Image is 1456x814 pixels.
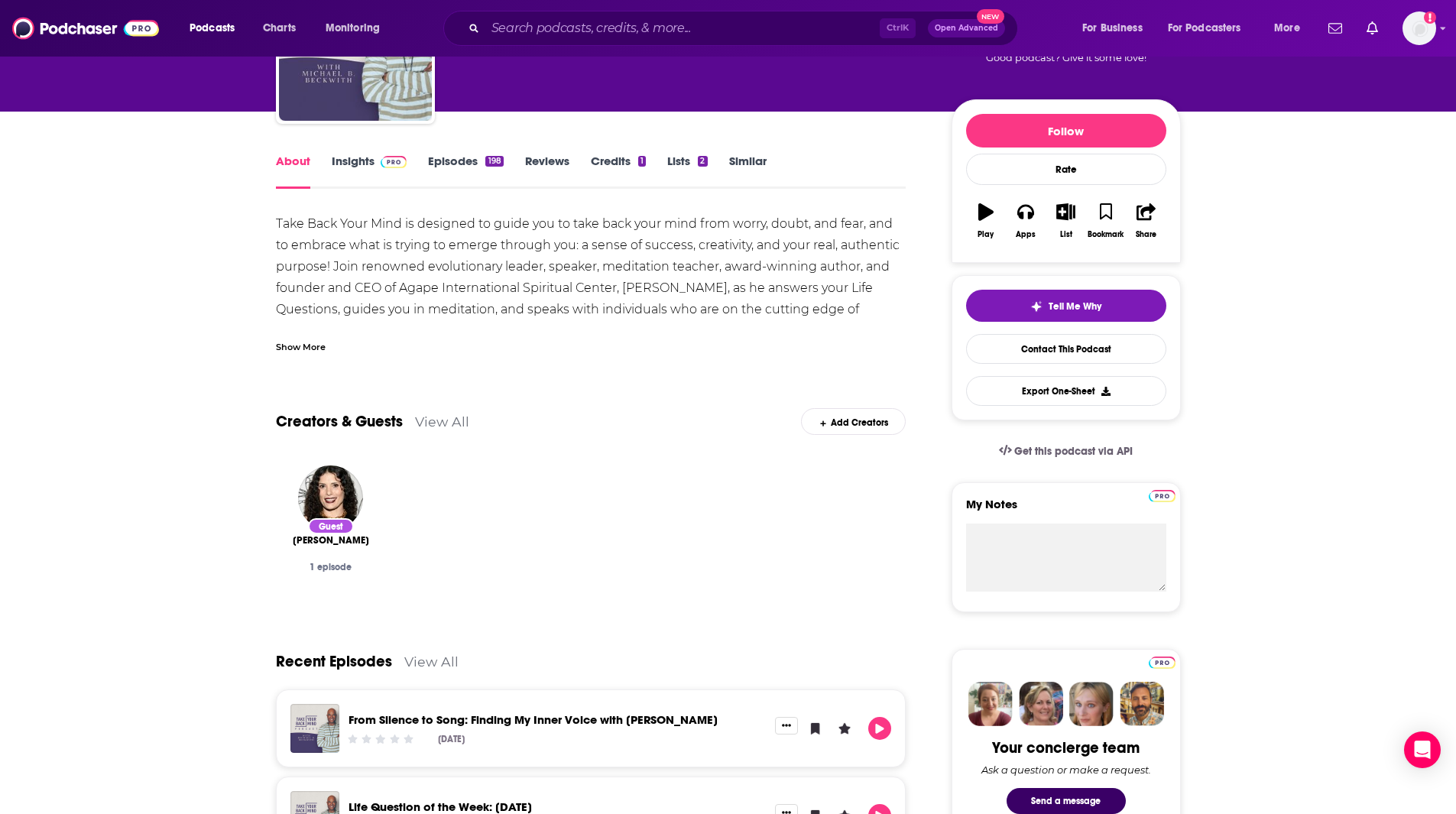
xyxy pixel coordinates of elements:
[935,24,998,32] span: Open Advanced
[1072,16,1162,41] button: open menu
[485,16,880,41] input: Search podcasts, credits, & more...
[1168,18,1241,39] span: For Podcasters
[801,408,906,435] div: Add Creators
[12,14,159,43] img: Podchaser - Follow, Share and Rate Podcasts
[667,154,707,189] a: Lists2
[775,717,798,734] button: Show More Button
[1158,16,1263,41] button: open menu
[326,18,380,39] span: Monitoring
[1082,18,1143,39] span: For Business
[345,734,415,745] div: Community Rating: 0 out of 5
[293,534,369,546] span: [PERSON_NAME]
[966,497,1166,524] label: My Notes
[1030,300,1043,313] img: tell me why sparkle
[263,18,296,39] span: Charts
[977,9,1004,24] span: New
[428,154,503,189] a: Episodes198
[276,652,392,671] a: Recent Episodes
[992,738,1140,757] div: Your concierge team
[966,154,1166,185] div: Rate
[1404,731,1441,768] div: Open Intercom Messenger
[1007,788,1126,814] button: Send a message
[638,156,646,167] div: 1
[986,52,1146,63] span: Good podcast? Give it some love!
[1424,11,1436,24] svg: Add a profile image
[485,156,503,167] div: 198
[1149,657,1176,669] img: Podchaser Pro
[381,156,407,168] img: Podchaser Pro
[1060,230,1072,239] div: List
[458,11,1033,46] div: Search podcasts, credits, & more...
[276,213,906,384] div: Take Back Your Mind is designed to guide you to take back your mind from worry, doubt, and fear, ...
[293,534,369,546] a: Chani Nicholas
[868,717,891,740] button: Play
[1049,300,1101,313] span: Tell Me Why
[966,114,1166,148] button: Follow
[288,562,374,572] div: 1 episode
[525,154,569,189] a: Reviews
[966,376,1166,406] button: Export One-Sheet
[276,154,310,189] a: About
[978,230,994,239] div: Play
[290,704,339,753] img: From Silence to Song: Finding My Inner Voice with Lira
[1086,193,1126,248] button: Bookmark
[1046,193,1085,248] button: List
[804,717,827,740] button: Bookmark Episode
[966,193,1006,248] button: Play
[1014,445,1133,458] span: Get this podcast via API
[1149,654,1176,669] a: Pro website
[1402,11,1436,45] img: User Profile
[1136,230,1156,239] div: Share
[1322,15,1348,41] a: Show notifications dropdown
[1402,11,1436,45] button: Show profile menu
[968,682,1013,726] img: Sydney Profile
[1019,682,1063,726] img: Barbara Profile
[966,290,1166,322] button: tell me why sparkleTell Me Why
[438,734,465,744] div: [DATE]
[966,334,1166,364] a: Contact This Podcast
[298,465,363,530] img: Chani Nicholas
[349,712,718,727] a: From Silence to Song: Finding My Inner Voice with Lira
[729,154,767,189] a: Similar
[1006,193,1046,248] button: Apps
[1402,11,1436,45] span: Logged in as AtriaBooks
[1069,682,1114,726] img: Jules Profile
[698,156,707,167] div: 2
[308,518,354,534] div: Guest
[1016,230,1036,239] div: Apps
[1149,488,1176,502] a: Pro website
[981,764,1151,776] div: Ask a question or make a request.
[349,799,532,814] a: Life Question of the Week: 9.26.2025
[1126,193,1166,248] button: Share
[1274,18,1300,39] span: More
[928,19,1005,37] button: Open AdvancedNew
[315,16,400,41] button: open menu
[404,653,459,670] a: View All
[190,18,235,39] span: Podcasts
[1360,15,1384,41] a: Show notifications dropdown
[1088,230,1124,239] div: Bookmark
[880,18,916,38] span: Ctrl K
[833,717,856,740] button: Leave a Rating
[1120,682,1164,726] img: Jon Profile
[276,412,403,431] a: Creators & Guests
[253,16,305,41] a: Charts
[179,16,255,41] button: open menu
[591,154,646,189] a: Credits1
[1263,16,1319,41] button: open menu
[987,433,1146,470] a: Get this podcast via API
[332,154,407,189] a: InsightsPodchaser Pro
[1149,490,1176,502] img: Podchaser Pro
[415,413,469,430] a: View All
